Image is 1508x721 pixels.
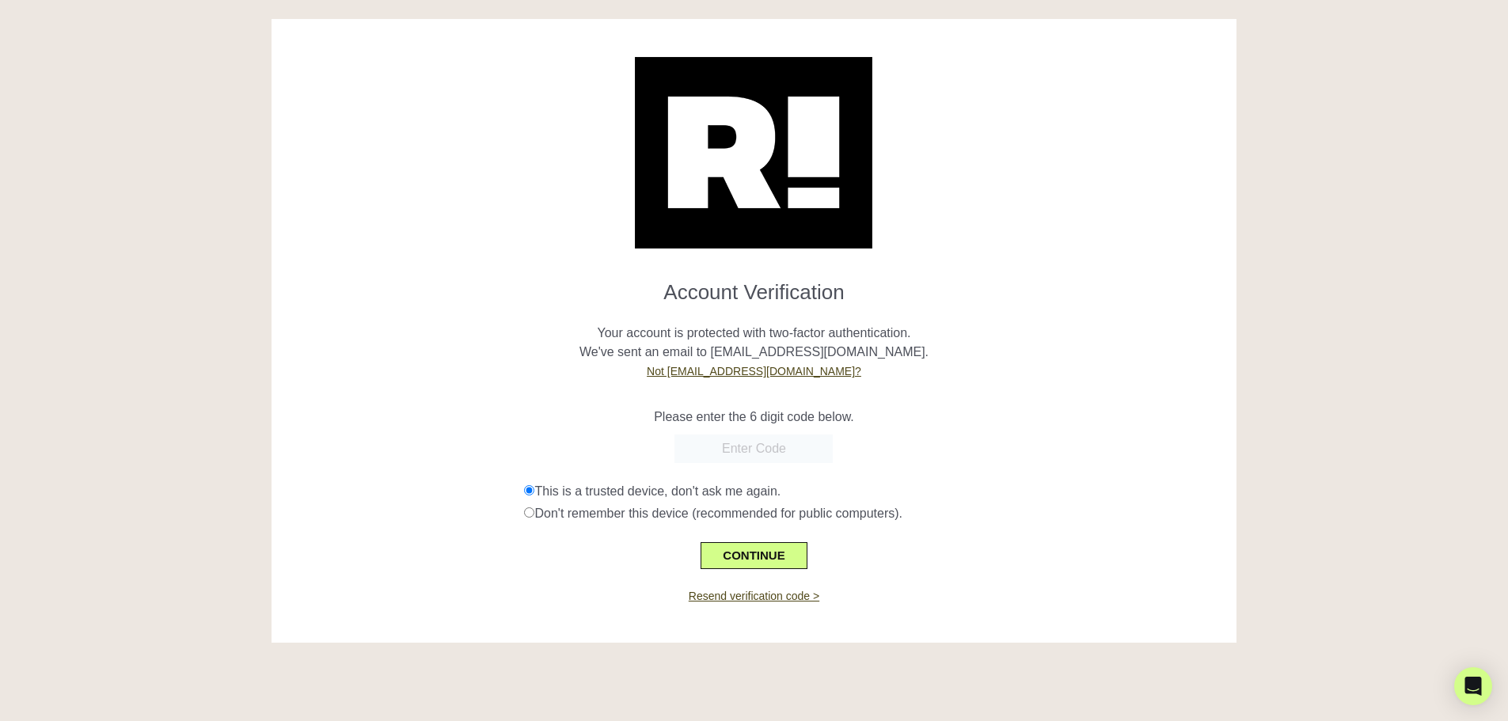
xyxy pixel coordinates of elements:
p: Please enter the 6 digit code below. [283,408,1225,427]
input: Enter Code [674,434,833,463]
div: This is a trusted device, don't ask me again. [524,482,1225,501]
a: Resend verification code > [689,590,819,602]
div: Don't remember this device (recommended for public computers). [524,504,1225,523]
div: Open Intercom Messenger [1454,667,1492,705]
a: Not [EMAIL_ADDRESS][DOMAIN_NAME]? [647,365,861,378]
p: Your account is protected with two-factor authentication. We've sent an email to [EMAIL_ADDRESS][... [283,305,1225,381]
h1: Account Verification [283,268,1225,305]
button: CONTINUE [701,542,807,569]
img: Retention.com [635,57,872,249]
